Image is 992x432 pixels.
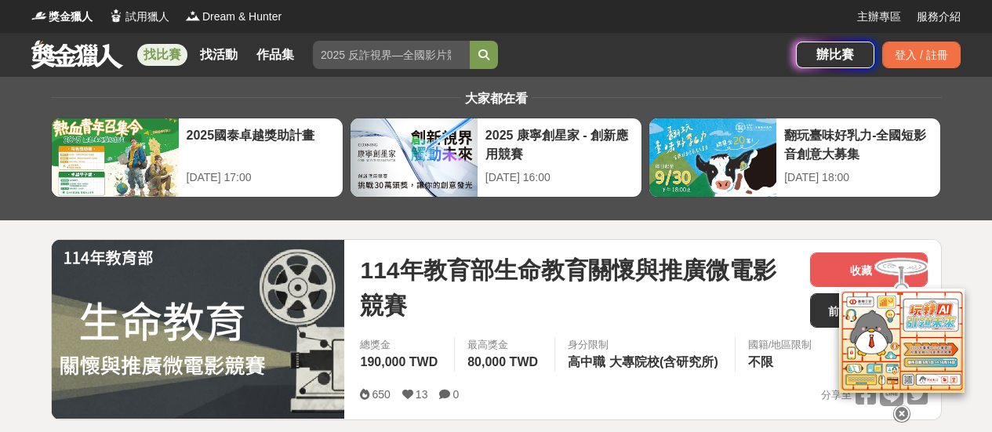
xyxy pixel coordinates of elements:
img: Cover Image [52,240,345,419]
div: [DATE] 16:00 [485,169,634,186]
div: 翻玩臺味好乳力-全國短影音創意大募集 [784,126,932,162]
img: Logo [31,8,47,24]
span: 190,000 TWD [360,355,438,368]
div: [DATE] 17:00 [187,169,335,186]
span: 650 [372,388,390,401]
a: 2025國泰卓越獎助計畫[DATE] 17:00 [51,118,343,198]
button: 收藏 [810,252,928,287]
span: 13 [416,388,428,401]
a: 辦比賽 [796,42,874,68]
div: 國籍/地區限制 [748,337,812,353]
span: 獎金獵人 [49,9,93,25]
a: LogoDream & Hunter [185,9,282,25]
a: 前往比賽網站 [810,293,928,328]
a: 主辦專區 [857,9,901,25]
span: 最高獎金 [467,337,542,353]
a: 服務介紹 [917,9,961,25]
span: 不限 [748,355,773,368]
a: 找活動 [194,44,244,66]
img: Logo [185,8,201,24]
span: 總獎金 [360,337,441,353]
span: 大專院校(含研究所) [609,355,718,368]
div: 登入 / 註冊 [882,42,961,68]
span: 高中職 [568,355,605,368]
span: 試用獵人 [125,9,169,25]
a: 找比賽 [137,44,187,66]
img: d2146d9a-e6f6-4337-9592-8cefde37ba6b.png [839,289,965,393]
a: 作品集 [250,44,300,66]
span: Dream & Hunter [202,9,282,25]
div: 身分限制 [568,337,722,353]
span: 大家都在看 [461,92,532,105]
input: 2025 反詐視界—全國影片競賽 [313,41,470,69]
span: 80,000 TWD [467,355,538,368]
div: 2025 康寧創星家 - 創新應用競賽 [485,126,634,162]
span: 114年教育部生命教育關懷與推廣微電影競賽 [360,252,798,323]
span: 0 [452,388,459,401]
a: 2025 康寧創星家 - 創新應用競賽[DATE] 16:00 [350,118,642,198]
a: Logo試用獵人 [108,9,169,25]
a: Logo獎金獵人 [31,9,93,25]
a: 翻玩臺味好乳力-全國短影音創意大募集[DATE] 18:00 [649,118,941,198]
div: 2025國泰卓越獎助計畫 [187,126,335,162]
div: [DATE] 18:00 [784,169,932,186]
span: 分享至 [821,383,852,407]
img: Logo [108,8,124,24]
